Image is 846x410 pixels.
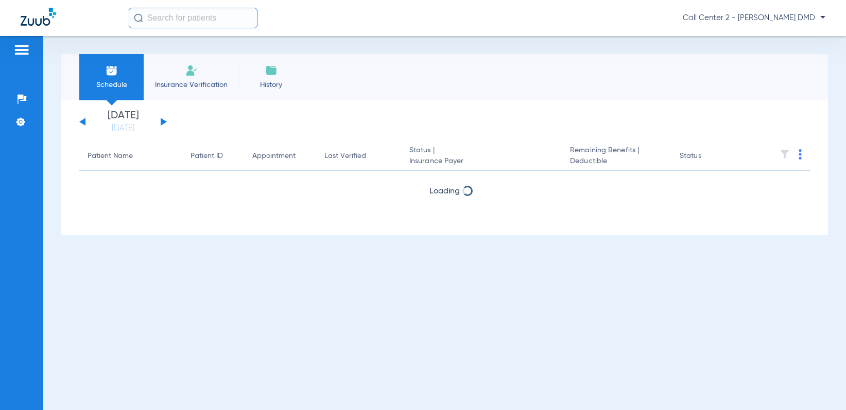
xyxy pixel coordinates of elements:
img: Zuub Logo [21,8,56,26]
div: Last Verified [324,151,393,162]
span: Schedule [87,80,136,90]
div: Patient Name [88,151,174,162]
span: Insurance Verification [151,80,231,90]
span: Deductible [570,156,663,167]
img: Search Icon [134,13,143,23]
img: Manual Insurance Verification [185,64,198,77]
th: Status | [401,142,562,171]
img: History [265,64,278,77]
div: Patient Name [88,151,133,162]
span: Insurance Payer [409,156,554,167]
th: Status [671,142,741,171]
img: Schedule [106,64,118,77]
div: Patient ID [191,151,236,162]
span: History [247,80,296,90]
span: Loading [429,187,460,195]
span: Call Center 2 - [PERSON_NAME] DMD [683,13,825,23]
th: Remaining Benefits | [562,142,671,171]
div: Appointment [252,151,308,162]
img: filter.svg [780,149,790,159]
a: [DATE] [92,123,154,133]
input: Search for patients [129,8,257,28]
div: Patient ID [191,151,223,162]
div: Appointment [252,151,296,162]
img: group-dot-blue.svg [799,149,802,159]
div: Last Verified [324,151,366,162]
li: [DATE] [92,111,154,133]
img: hamburger-icon [13,44,30,56]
